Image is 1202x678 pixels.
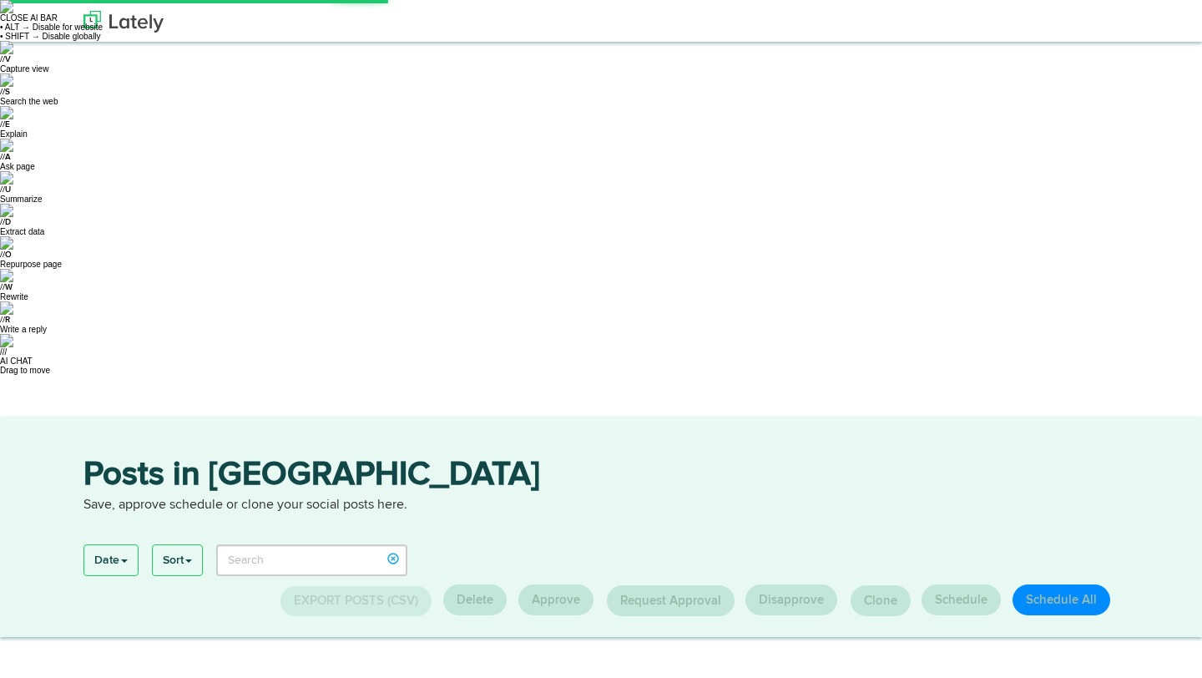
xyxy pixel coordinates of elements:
[443,584,507,615] button: Delete
[620,595,721,607] span: Request Approval
[153,545,202,575] a: Sort
[280,586,432,616] button: Export Posts (CSV)
[83,496,1119,515] p: Save, approve schedule or clone your social posts here.
[84,545,138,575] a: Date
[851,585,911,616] button: Clone
[1013,584,1110,615] button: Schedule All
[518,584,593,615] button: Approve
[922,584,1001,615] button: Schedule
[216,544,407,576] input: Search
[864,595,897,607] span: Clone
[83,458,1119,496] h3: Posts in [GEOGRAPHIC_DATA]
[745,584,837,615] button: Disapprove
[607,585,735,616] button: Request Approval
